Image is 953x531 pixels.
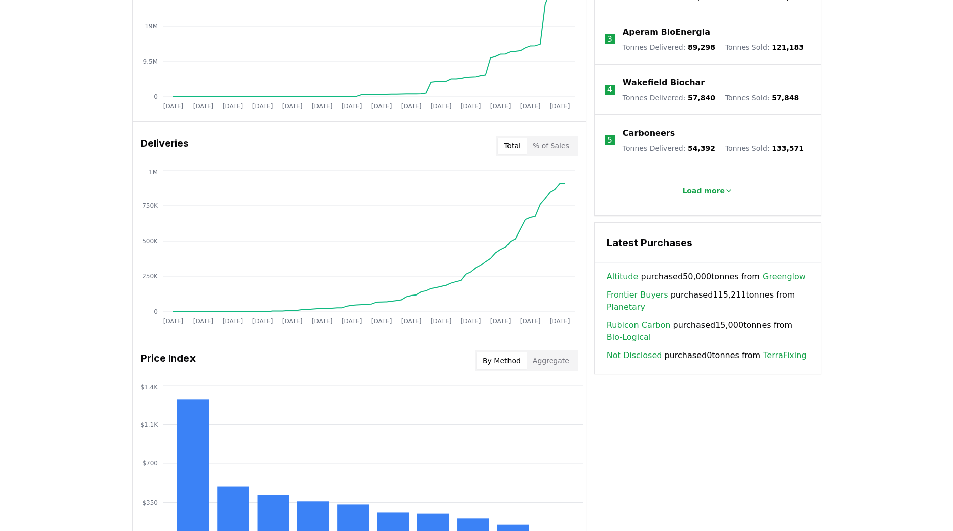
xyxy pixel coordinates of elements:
tspan: $1.4K [140,384,158,391]
tspan: $350 [142,499,158,506]
p: Tonnes Sold : [725,93,799,103]
tspan: 250K [142,273,158,280]
tspan: [DATE] [193,103,213,110]
span: 57,840 [688,94,715,102]
p: Tonnes Sold : [725,42,804,52]
tspan: [DATE] [490,318,511,325]
p: 3 [607,33,612,45]
a: Frontier Buyers [607,289,668,301]
tspan: [DATE] [341,318,362,325]
tspan: [DATE] [282,318,302,325]
h3: Deliveries [141,136,189,156]
p: Tonnes Sold : [725,143,804,153]
button: % of Sales [527,138,576,154]
p: 5 [607,134,612,146]
button: Load more [674,181,741,201]
span: 89,298 [688,43,715,51]
tspan: [DATE] [341,103,362,110]
tspan: [DATE] [520,103,540,110]
button: By Method [477,352,527,369]
tspan: [DATE] [371,318,392,325]
tspan: 500K [142,238,158,245]
tspan: [DATE] [460,318,481,325]
tspan: [DATE] [252,318,273,325]
tspan: [DATE] [222,103,243,110]
a: Rubicon Carbon [607,319,671,331]
span: 57,848 [772,94,799,102]
a: Planetary [607,301,645,313]
tspan: 0 [154,308,158,315]
tspan: [DATE] [222,318,243,325]
p: Tonnes Delivered : [623,42,715,52]
a: Greenglow [763,271,806,283]
a: TerraFixing [763,349,806,362]
tspan: [DATE] [430,103,451,110]
tspan: [DATE] [460,103,481,110]
span: purchased 50,000 tonnes from [607,271,806,283]
tspan: [DATE] [163,103,183,110]
tspan: 0 [154,93,158,100]
a: Wakefield Biochar [623,77,705,89]
tspan: [DATE] [163,318,183,325]
tspan: [DATE] [520,318,540,325]
tspan: [DATE] [549,103,570,110]
span: purchased 115,211 tonnes from [607,289,809,313]
tspan: [DATE] [401,103,421,110]
span: purchased 15,000 tonnes from [607,319,809,343]
tspan: [DATE] [193,318,213,325]
span: 54,392 [688,144,715,152]
tspan: [DATE] [282,103,302,110]
tspan: [DATE] [430,318,451,325]
tspan: [DATE] [401,318,421,325]
h3: Latest Purchases [607,235,809,250]
span: purchased 0 tonnes from [607,349,807,362]
tspan: [DATE] [371,103,392,110]
a: Bio-Logical [607,331,651,343]
span: 121,183 [772,43,804,51]
tspan: 750K [142,202,158,209]
a: Altitude [607,271,639,283]
a: Aperam BioEnergia [623,26,710,38]
tspan: [DATE] [549,318,570,325]
span: 133,571 [772,144,804,152]
tspan: 1M [149,169,158,176]
a: Not Disclosed [607,349,662,362]
a: Carboneers [623,127,675,139]
p: 4 [607,84,612,96]
button: Total [498,138,527,154]
tspan: $1.1K [140,421,158,428]
button: Aggregate [527,352,576,369]
p: Load more [682,186,725,196]
h3: Price Index [141,350,196,371]
tspan: 9.5M [143,58,157,65]
tspan: 19M [145,23,158,30]
tspan: [DATE] [490,103,511,110]
tspan: [DATE] [311,318,332,325]
tspan: [DATE] [252,103,273,110]
tspan: $700 [142,460,158,467]
tspan: [DATE] [311,103,332,110]
p: Tonnes Delivered : [623,143,715,153]
p: Tonnes Delivered : [623,93,715,103]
